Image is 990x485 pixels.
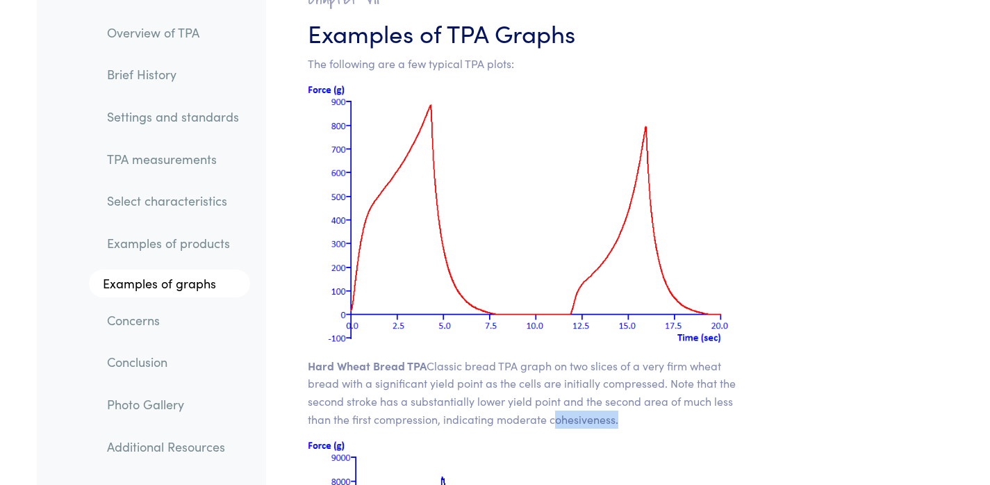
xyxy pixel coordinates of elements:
[308,15,741,49] h3: Examples of TPA Graphs
[96,347,250,379] a: Conclusion
[308,358,427,373] span: Hard Wheat Bread TPA
[96,228,250,260] a: Examples of products
[96,304,250,336] a: Concerns
[96,101,250,133] a: Settings and standards
[96,186,250,217] a: Select characteristics
[96,59,250,91] a: Brief History
[308,83,741,343] img: graph of hard wheat bread under compression
[308,357,741,428] p: Classic bread TPA graph on two slices of a very firm wheat bread with a significant yield point a...
[96,143,250,175] a: TPA measurements
[96,431,250,463] a: Additional Resources
[308,55,741,73] p: The following are a few typical TPA plots:
[89,270,250,297] a: Examples of graphs
[96,388,250,420] a: Photo Gallery
[96,17,250,49] a: Overview of TPA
